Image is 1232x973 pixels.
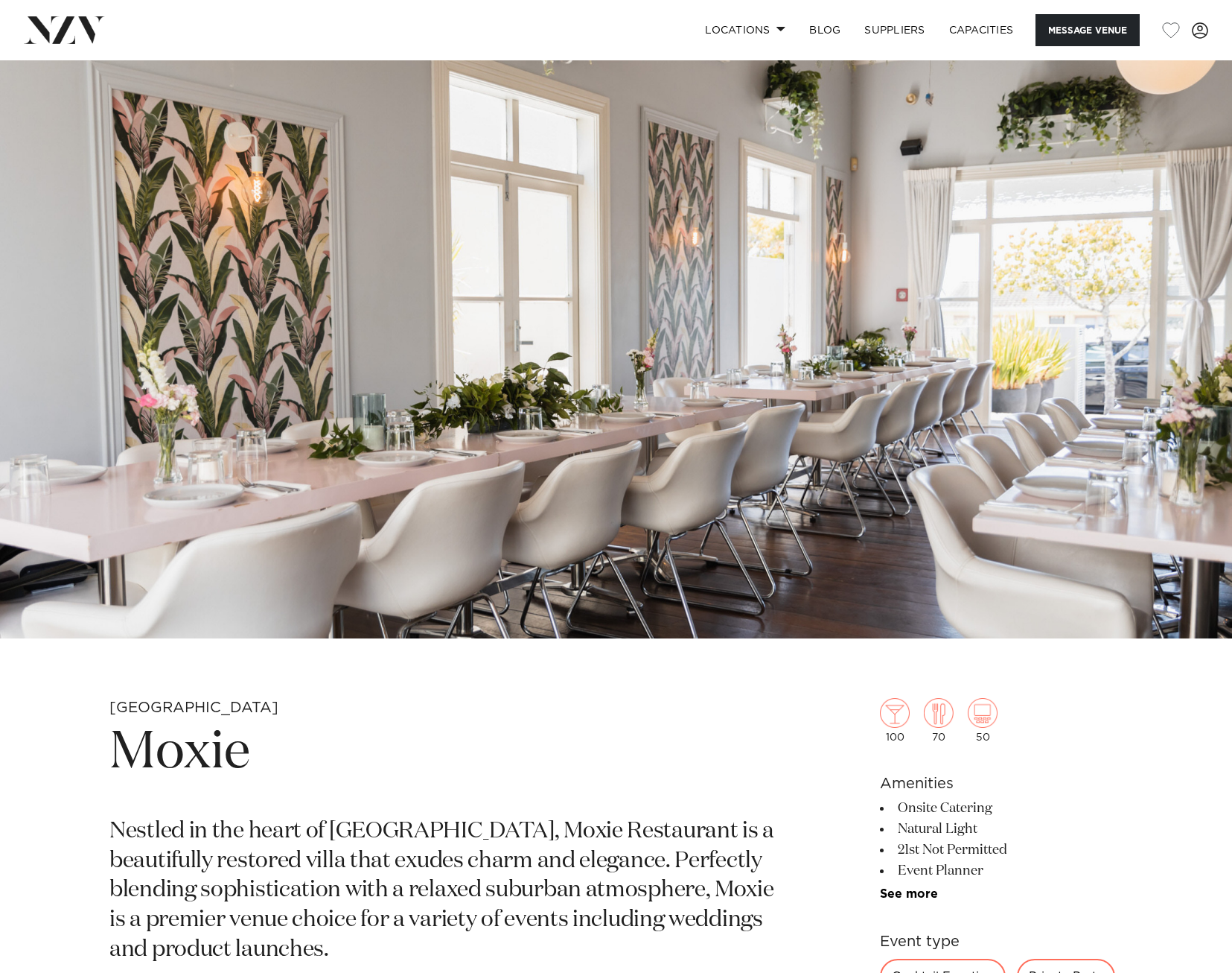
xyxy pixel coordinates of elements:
[880,698,910,728] img: cocktail.png
[880,840,1123,861] li: 21st Not Permitted
[924,698,954,743] div: 70
[109,700,278,715] small: [GEOGRAPHIC_DATA]
[880,798,1123,819] li: Onsite Catering
[880,861,1123,881] li: Event Planner
[109,817,774,966] p: Nestled in the heart of [GEOGRAPHIC_DATA], Moxie Restaurant is a beautifully restored villa that ...
[937,14,1026,46] a: Capacities
[880,819,1123,840] li: Natural Light
[797,14,852,46] a: BLOG
[968,698,998,743] div: 50
[24,16,105,43] img: nzv-logo.png
[880,931,1123,953] h6: Event type
[1035,14,1140,46] button: Message Venue
[924,698,954,728] img: dining.png
[852,14,936,46] a: SUPPLIERS
[693,14,797,46] a: Locations
[968,698,998,728] img: theatre.png
[880,698,910,743] div: 100
[109,719,774,787] h1: Moxie
[880,773,1123,795] h6: Amenities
